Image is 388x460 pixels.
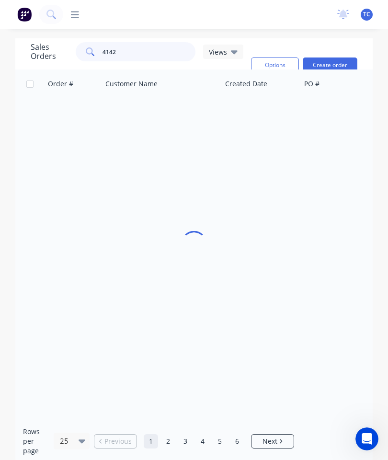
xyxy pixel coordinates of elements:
[94,437,137,446] a: Previous page
[209,47,227,57] span: Views
[363,10,370,19] span: TC
[104,437,132,446] span: Previous
[178,434,193,448] a: Page 3
[31,43,68,61] h1: Sales Orders
[213,434,227,448] a: Page 5
[195,434,210,448] a: Page 4
[103,42,196,61] input: Search...
[144,434,158,448] a: Page 1 is your current page
[225,79,267,89] div: Created Date
[161,434,175,448] a: Page 2
[23,427,49,456] span: Rows per page
[90,434,298,448] ul: Pagination
[304,79,320,89] div: PO #
[230,434,244,448] a: Page 6
[17,7,32,22] img: Factory
[303,57,357,73] button: Create order
[355,427,378,450] iframe: Intercom live chat
[251,437,294,446] a: Next page
[48,79,73,89] div: Order #
[262,437,277,446] span: Next
[105,79,158,89] div: Customer Name
[251,57,299,73] button: Options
